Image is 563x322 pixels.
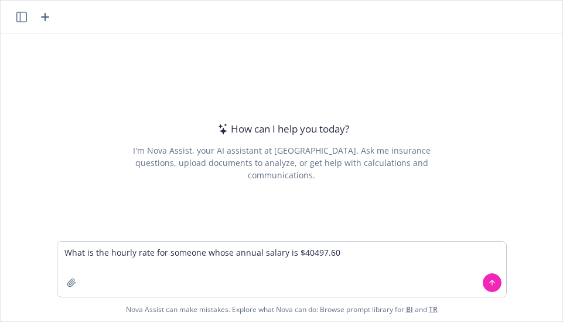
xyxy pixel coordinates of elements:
span: Nova Assist can make mistakes. Explore what Nova can do: Browse prompt library for and [5,297,558,321]
div: I'm Nova Assist, your AI assistant at [GEOGRAPHIC_DATA]. Ask me insurance questions, upload docum... [117,144,446,181]
div: How can I help you today? [214,121,349,137]
a: BI [406,304,413,314]
a: TR [429,304,438,314]
textarea: What is the hourly rate for someone whose annual salary is $40497.60 [57,242,506,297]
